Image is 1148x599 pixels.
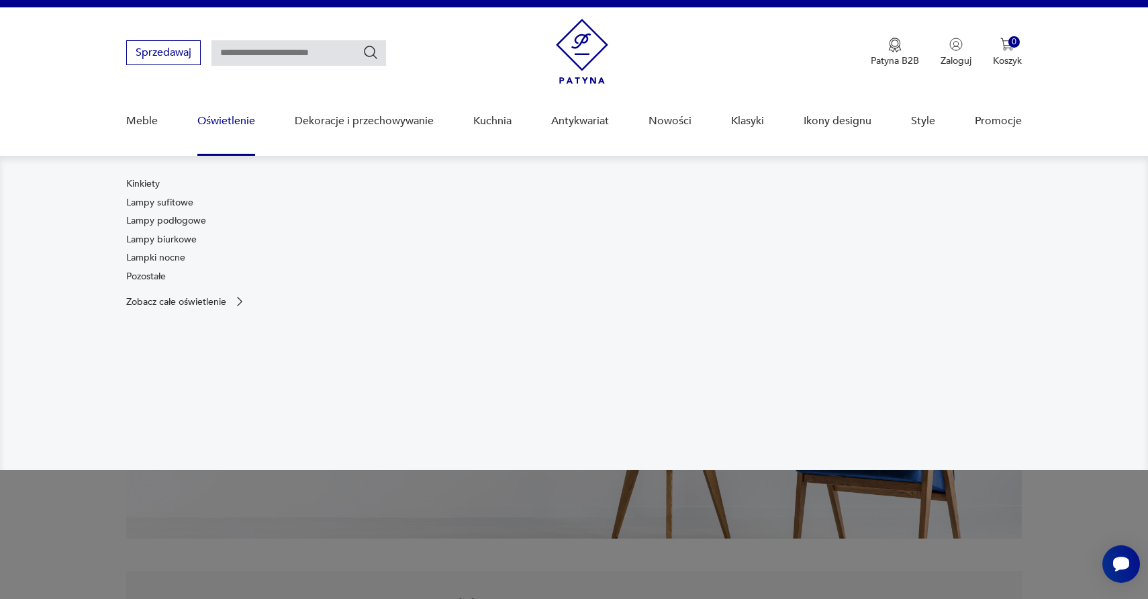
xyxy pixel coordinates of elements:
[888,38,902,52] img: Ikona medalu
[126,214,206,228] a: Lampy podłogowe
[975,95,1022,147] a: Promocje
[126,297,226,306] p: Zobacz całe oświetlenie
[1102,545,1140,583] iframe: Smartsupp widget button
[871,54,919,67] p: Patyna B2B
[871,38,919,67] a: Ikona medaluPatyna B2B
[941,54,971,67] p: Zaloguj
[649,95,691,147] a: Nowości
[197,95,255,147] a: Oświetlenie
[363,44,379,60] button: Szukaj
[126,270,166,283] a: Pozostałe
[126,233,197,246] a: Lampy biurkowe
[126,49,201,58] a: Sprzedawaj
[731,95,764,147] a: Klasyki
[295,95,434,147] a: Dekoracje i przechowywanie
[911,95,935,147] a: Style
[1000,38,1014,51] img: Ikona koszyka
[941,38,971,67] button: Zaloguj
[126,196,193,210] a: Lampy sufitowe
[993,54,1022,67] p: Koszyk
[581,177,1022,427] img: a9d990cd2508053be832d7f2d4ba3cb1.jpg
[871,38,919,67] button: Patyna B2B
[949,38,963,51] img: Ikonka użytkownika
[1008,36,1020,48] div: 0
[556,19,608,84] img: Patyna - sklep z meblami i dekoracjami vintage
[126,295,246,308] a: Zobacz całe oświetlenie
[126,251,185,265] a: Lampki nocne
[126,40,201,65] button: Sprzedawaj
[804,95,871,147] a: Ikony designu
[126,177,160,191] a: Kinkiety
[473,95,512,147] a: Kuchnia
[551,95,609,147] a: Antykwariat
[126,95,158,147] a: Meble
[993,38,1022,67] button: 0Koszyk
